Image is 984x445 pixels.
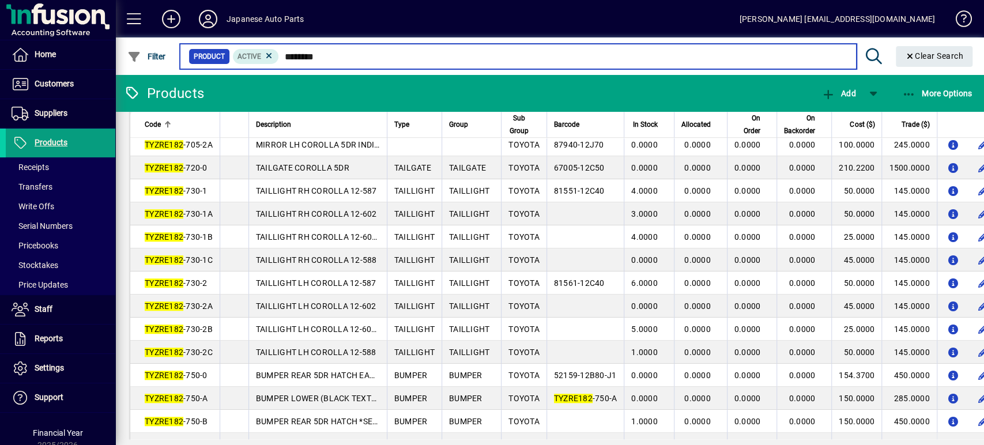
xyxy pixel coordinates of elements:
[256,232,440,242] span: TAILLIGHT RH COROLLA 12-603 GARNISH LIGHT
[554,118,617,131] div: Barcode
[145,209,213,218] span: -730-1A
[684,394,711,403] span: 0.0000
[631,255,658,265] span: 0.0000
[789,301,816,311] span: 0.0000
[35,334,63,343] span: Reports
[881,202,936,225] td: 145.0000
[881,318,936,341] td: 145.0000
[394,394,428,403] span: BUMPER
[256,118,291,131] span: Description
[789,394,816,403] span: 0.0000
[233,49,279,64] mat-chip: Activation Status: Active
[127,52,166,61] span: Filter
[633,118,658,131] span: In Stock
[734,301,761,311] span: 0.0000
[508,112,540,137] div: Sub Group
[631,394,658,403] span: 0.0000
[508,255,540,265] span: TOYOTA
[684,417,711,426] span: 0.0000
[508,417,540,426] span: TOYOTA
[449,163,486,172] span: TAILGATE
[831,410,881,433] td: 150.0000
[734,209,761,218] span: 0.0000
[902,118,930,131] span: Trade ($)
[631,325,658,334] span: 5.0000
[554,394,593,403] em: TYZRE182
[145,325,183,334] em: TYZRE182
[449,118,468,131] span: Group
[631,163,658,172] span: 0.0000
[789,163,816,172] span: 0.0000
[631,278,658,288] span: 6.0000
[789,325,816,334] span: 0.0000
[237,52,261,61] span: Active
[881,410,936,433] td: 450.0000
[831,156,881,179] td: 210.2200
[6,157,115,177] a: Receipts
[784,112,815,137] span: On Backorder
[145,186,208,195] span: -730-1
[12,241,58,250] span: Pricebooks
[145,394,183,403] em: TYZRE182
[789,232,816,242] span: 0.0000
[508,112,529,137] span: Sub Group
[734,163,761,172] span: 0.0000
[394,348,435,357] span: TAILLIGHT
[6,197,115,216] a: Write Offs
[784,112,825,137] div: On Backorder
[734,140,761,149] span: 0.0000
[6,275,115,295] a: Price Updates
[145,163,183,172] em: TYZRE182
[145,209,183,218] em: TYZRE182
[256,394,455,403] span: BUMPER LOWER (BLACK TEXTURE) EARLY COROLLA
[256,163,349,172] span: TAILGATE COROLLA 5DR
[684,186,711,195] span: 0.0000
[394,325,435,334] span: TAILLIGHT
[684,255,711,265] span: 0.0000
[6,177,115,197] a: Transfers
[554,186,605,195] span: 81551-12C40
[821,89,855,98] span: Add
[631,140,658,149] span: 0.0000
[831,295,881,318] td: 45.0000
[831,133,881,156] td: 100.0000
[881,341,936,364] td: 145.0000
[881,364,936,387] td: 450.0000
[684,209,711,218] span: 0.0000
[631,417,658,426] span: 1.0000
[831,271,881,295] td: 50.0000
[6,40,115,69] a: Home
[449,232,489,242] span: TAILLIGHT
[881,387,936,410] td: 285.0000
[145,417,183,426] em: TYZRE182
[394,371,428,380] span: BUMPER
[394,232,435,242] span: TAILLIGHT
[449,186,489,195] span: TAILLIGHT
[734,186,761,195] span: 0.0000
[6,255,115,275] a: Stocktakes
[256,348,376,357] span: TAILLIGHT LH COROLLA 12-588
[789,348,816,357] span: 0.0000
[684,325,711,334] span: 0.0000
[256,140,429,149] span: MIRROR LH COROLLA 5DR INDICATOR 9 WIRE
[789,140,816,149] span: 0.0000
[145,301,213,311] span: -730-2A
[684,348,711,357] span: 0.0000
[449,394,482,403] span: BUMPER
[681,118,711,131] span: Allocated
[631,209,658,218] span: 3.0000
[6,236,115,255] a: Pricebooks
[6,325,115,353] a: Reports
[508,209,540,218] span: TOYOTA
[6,216,115,236] a: Serial Numbers
[831,318,881,341] td: 25.0000
[734,112,761,137] span: On Order
[394,118,435,131] div: Type
[394,417,428,426] span: BUMPER
[508,394,540,403] span: TOYOTA
[684,278,711,288] span: 0.0000
[881,271,936,295] td: 145.0000
[12,261,58,270] span: Stocktakes
[734,232,761,242] span: 0.0000
[256,209,377,218] span: TAILLIGHT RH COROLLA 12-602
